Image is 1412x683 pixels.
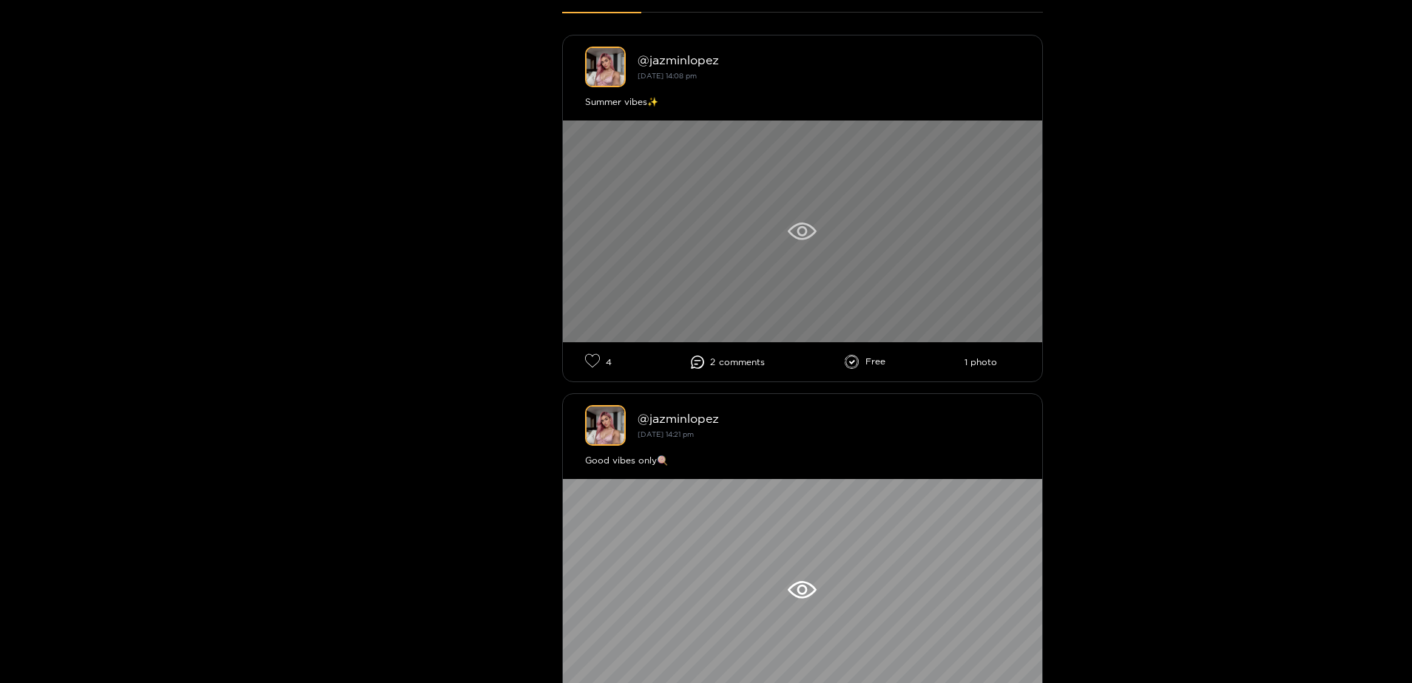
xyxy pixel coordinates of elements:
[638,53,1020,67] div: @ jazminlopez
[691,356,765,369] li: 2
[638,72,697,80] small: [DATE] 14:08 pm
[585,453,1020,468] div: Good vibes only🍭
[965,357,997,367] li: 1 photo
[719,357,765,367] span: comment s
[585,95,1020,109] div: Summer vibes✨
[638,430,694,438] small: [DATE] 14:21 pm
[585,353,612,370] li: 4
[585,47,626,87] img: jazminlopez
[585,405,626,446] img: jazminlopez
[638,412,1020,425] div: @ jazminlopez
[845,355,885,370] li: Free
